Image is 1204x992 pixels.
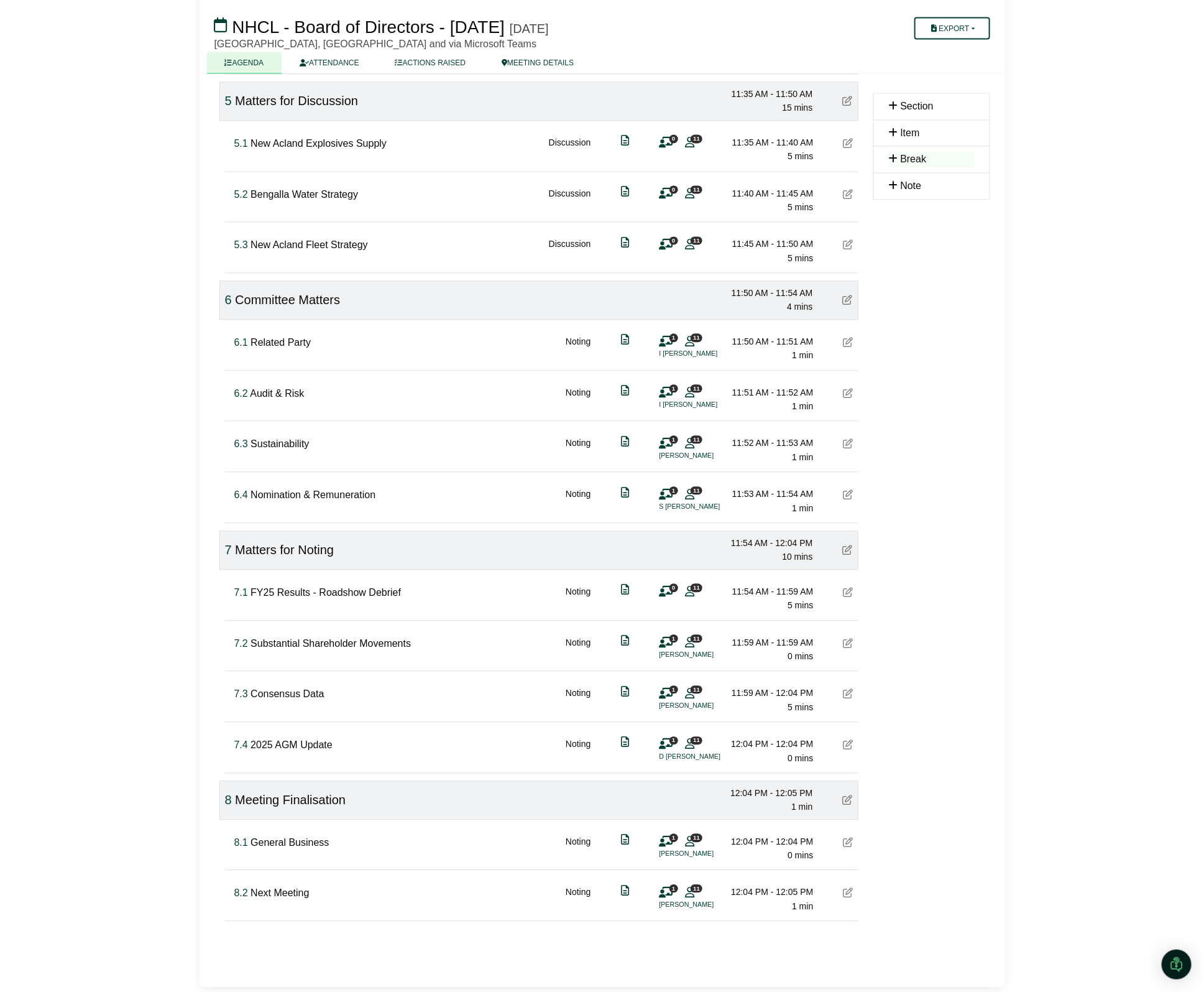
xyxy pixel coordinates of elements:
div: Noting [566,487,591,515]
li: I [PERSON_NAME] [659,399,753,410]
span: 11 [691,736,702,744]
span: Bengalla Water Strategy [250,189,358,200]
span: 11 [691,884,702,892]
span: Item [901,128,920,139]
span: 5 mins [788,600,813,610]
div: 11:54 AM - 11:59 AM [727,585,814,598]
span: 11 [691,634,702,642]
span: Click to fine tune number [234,189,248,200]
div: Noting [566,636,591,664]
span: 11 [691,583,702,591]
span: Click to fine tune number [234,888,248,898]
li: D [PERSON_NAME] [659,751,753,762]
div: Open Intercom Messenger [1162,950,1192,980]
span: 11 [691,134,702,142]
div: 11:45 AM - 11:50 AM [727,237,814,251]
div: Noting [566,386,591,414]
span: Meeting Finalisation [235,793,346,807]
span: Section [901,101,934,112]
span: Matters for Noting [235,543,334,557]
a: ACTIONS RAISED [377,52,484,74]
span: 1 min [791,802,812,812]
div: Discussion [549,237,591,265]
span: 1 [669,884,678,892]
span: Note [901,181,922,192]
li: I [PERSON_NAME] [659,348,753,359]
div: 12:04 PM - 12:04 PM [727,737,814,751]
span: 1 [669,384,678,392]
span: Click to fine tune number [234,489,248,500]
li: [PERSON_NAME] [659,848,753,859]
span: 11 [691,435,702,443]
div: 11:35 AM - 11:50 AM [726,87,813,101]
span: 1 [669,333,678,341]
span: 11 [691,333,702,341]
span: General Business [250,837,329,848]
span: New Acland Fleet Strategy [250,239,368,250]
button: Export [914,17,990,40]
span: Click to fine tune number [234,739,248,750]
span: FY25 Results - Roadshow Debrief [250,587,401,598]
span: 1 [669,833,678,841]
span: Click to fine tune number [234,239,248,250]
span: 11 [691,486,702,494]
div: 11:52 AM - 11:53 AM [727,436,814,450]
span: 4 mins [787,302,812,312]
span: 10 mins [782,552,812,562]
span: New Acland Explosives Supply [250,138,387,149]
div: 11:53 AM - 11:54 AM [727,487,814,501]
span: 1 min [792,452,813,462]
li: [PERSON_NAME] [659,649,753,660]
li: [PERSON_NAME] [659,700,753,711]
span: 1 [669,736,678,744]
span: Click to fine tune number [234,638,248,649]
span: Substantial Shareholder Movements [250,638,411,649]
span: Related Party [250,337,311,348]
div: [DATE] [510,22,549,37]
span: 5 mins [788,202,813,212]
a: MEETING DETAILS [484,52,592,74]
div: Noting [566,585,591,613]
div: Noting [566,436,591,464]
a: AGENDA [207,52,282,74]
span: 1 [669,685,678,693]
div: 11:35 AM - 11:40 AM [727,136,814,149]
div: 11:59 AM - 12:04 PM [727,686,814,700]
div: 11:51 AM - 11:52 AM [727,386,814,399]
span: [GEOGRAPHIC_DATA], [GEOGRAPHIC_DATA] and via Microsoft Teams [214,39,537,50]
span: Click to fine tune number [234,138,248,149]
span: Click to fine tune number [225,94,232,108]
span: Click to fine tune number [234,388,248,399]
div: Noting [566,737,591,765]
span: 11 [691,384,702,392]
span: Click to fine tune number [225,543,232,557]
span: Nomination & Remuneration [250,489,375,500]
div: 11:54 AM - 12:04 PM [726,536,813,550]
div: Noting [566,835,591,863]
span: Audit & Risk [250,388,304,399]
div: Noting [566,335,591,363]
span: NHCL - Board of Directors - [DATE] [232,18,505,37]
span: Click to fine tune number [225,293,232,307]
span: Sustainability [250,438,309,449]
span: 11 [691,833,702,841]
span: 0 [669,185,678,193]
span: 1 min [792,350,813,360]
li: [PERSON_NAME] [659,450,753,461]
span: 1 [669,634,678,642]
div: 11:40 AM - 11:45 AM [727,187,814,200]
span: Break [901,154,927,165]
span: Click to fine tune number [234,438,248,449]
span: Click to fine tune number [234,587,248,598]
span: 0 mins [788,651,813,661]
span: 5 mins [788,151,813,161]
div: 12:04 PM - 12:04 PM [727,835,814,848]
div: 12:04 PM - 12:05 PM [726,786,813,800]
span: 2025 AGM Update [250,739,333,750]
li: S [PERSON_NAME] [659,501,753,512]
span: 1 [669,435,678,443]
span: Consensus Data [250,688,324,699]
span: Click to fine tune number [225,793,232,807]
span: Next Meeting [250,888,309,898]
span: Click to fine tune number [234,337,248,348]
